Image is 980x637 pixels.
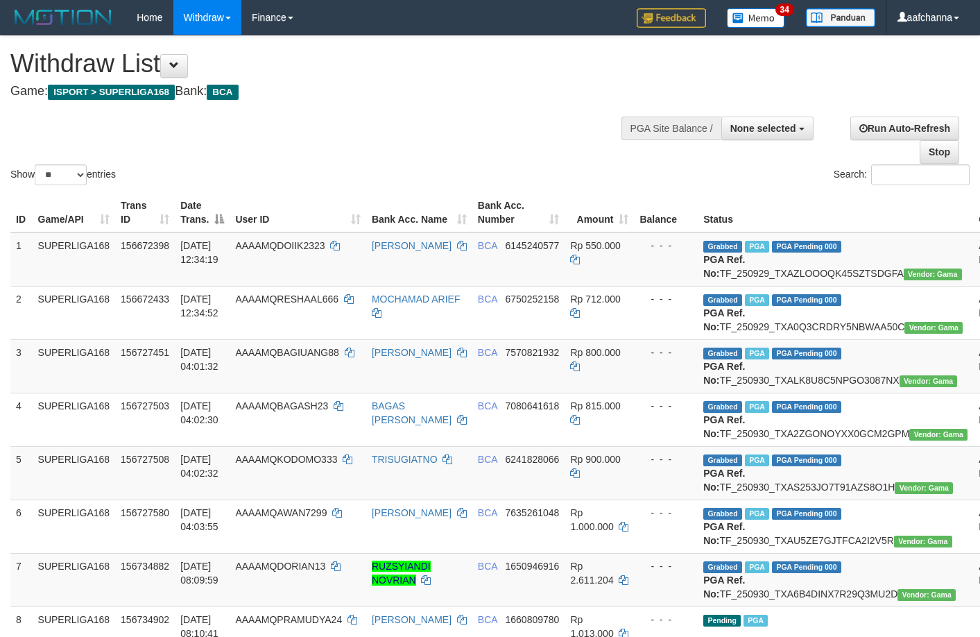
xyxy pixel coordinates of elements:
[10,7,116,28] img: MOTION_logo.png
[703,348,742,359] span: Grabbed
[698,232,973,287] td: TF_250929_TXAZLOOOQK45SZTSDGFA
[703,508,742,520] span: Grabbed
[506,400,560,411] span: Copy 7080641618 to clipboard
[639,452,692,466] div: - - -
[834,164,970,185] label: Search:
[894,536,952,547] span: Vendor URL: https://trx31.1velocity.biz
[10,232,33,287] td: 1
[10,286,33,339] td: 2
[180,454,218,479] span: [DATE] 04:02:32
[372,561,431,586] a: RUZSYIANDI NOVRIAN
[639,506,692,520] div: - - -
[698,286,973,339] td: TF_250929_TXA0Q3CRDRY5NBWAA50C
[743,615,768,627] span: Marked by aafchoeunmanni
[703,615,741,627] span: Pending
[121,507,169,518] span: 156727580
[570,561,613,586] span: Rp 2.611.204
[10,164,116,185] label: Show entries
[900,375,958,387] span: Vendor URL: https://trx31.1velocity.biz
[570,294,620,305] span: Rp 712.000
[698,393,973,446] td: TF_250930_TXA2ZGONOYXX0GCM2GPM
[33,339,116,393] td: SUPERLIGA168
[180,294,218,318] span: [DATE] 12:34:52
[33,446,116,500] td: SUPERLIGA168
[703,561,742,573] span: Grabbed
[698,500,973,553] td: TF_250930_TXAU5ZE7GJTFCA2I2V5R
[121,347,169,358] span: 156727451
[121,294,169,305] span: 156672433
[10,393,33,446] td: 4
[703,361,745,386] b: PGA Ref. No:
[806,8,875,27] img: panduan.png
[33,553,116,606] td: SUPERLIGA168
[10,500,33,553] td: 6
[478,454,497,465] span: BCA
[721,117,814,140] button: None selected
[121,561,169,572] span: 156734882
[745,401,769,413] span: Marked by aafchoeunmanni
[478,347,497,358] span: BCA
[698,553,973,606] td: TF_250930_TXA6B4DINX7R29Q3MU2D
[121,240,169,251] span: 156672398
[565,193,634,232] th: Amount: activate to sort column ascending
[372,347,452,358] a: [PERSON_NAME]
[235,454,337,465] span: AAAAMQKODOMO333
[621,117,721,140] div: PGA Site Balance /
[727,8,785,28] img: Button%20Memo.svg
[920,140,959,164] a: Stop
[33,500,116,553] td: SUPERLIGA168
[506,347,560,358] span: Copy 7570821932 to clipboard
[175,193,230,232] th: Date Trans.: activate to sort column descending
[895,482,953,494] span: Vendor URL: https://trx31.1velocity.biz
[703,455,742,466] span: Grabbed
[235,561,325,572] span: AAAAMQDORIAN13
[10,553,33,606] td: 7
[33,286,116,339] td: SUPERLIGA168
[639,292,692,306] div: - - -
[904,322,963,334] span: Vendor URL: https://trx31.1velocity.biz
[772,294,841,306] span: PGA Pending
[115,193,175,232] th: Trans ID: activate to sort column ascending
[478,507,497,518] span: BCA
[372,614,452,625] a: [PERSON_NAME]
[730,123,796,134] span: None selected
[639,346,692,359] div: - - -
[570,507,613,532] span: Rp 1.000.000
[772,348,841,359] span: PGA Pending
[506,294,560,305] span: Copy 6750252158 to clipboard
[10,193,33,232] th: ID
[372,400,452,425] a: BAGAS [PERSON_NAME]
[871,164,970,185] input: Search:
[897,589,956,601] span: Vendor URL: https://trx31.1velocity.biz
[639,613,692,627] div: - - -
[10,446,33,500] td: 5
[235,347,338,358] span: AAAAMQBAGIUANG88
[506,561,560,572] span: Copy 1650946916 to clipboard
[850,117,959,140] a: Run Auto-Refresh
[235,507,327,518] span: AAAAMQAWAN7299
[478,294,497,305] span: BCA
[703,414,745,439] b: PGA Ref. No:
[207,85,238,100] span: BCA
[745,241,769,253] span: Marked by aafsoycanthlai
[10,50,639,78] h1: Withdraw List
[698,339,973,393] td: TF_250930_TXALK8U8C5NPGO3087NX
[372,294,461,305] a: MOCHAMAD ARIEF
[775,3,794,16] span: 34
[180,507,218,532] span: [DATE] 04:03:55
[478,240,497,251] span: BCA
[121,400,169,411] span: 156727503
[698,446,973,500] td: TF_250930_TXAS253JO7T91AZS8O1H
[639,559,692,573] div: - - -
[570,240,620,251] span: Rp 550.000
[478,400,497,411] span: BCA
[570,347,620,358] span: Rp 800.000
[10,339,33,393] td: 3
[570,454,620,465] span: Rp 900.000
[180,400,218,425] span: [DATE] 04:02:30
[703,468,745,493] b: PGA Ref. No:
[33,232,116,287] td: SUPERLIGA168
[121,614,169,625] span: 156734902
[703,521,745,546] b: PGA Ref. No:
[772,401,841,413] span: PGA Pending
